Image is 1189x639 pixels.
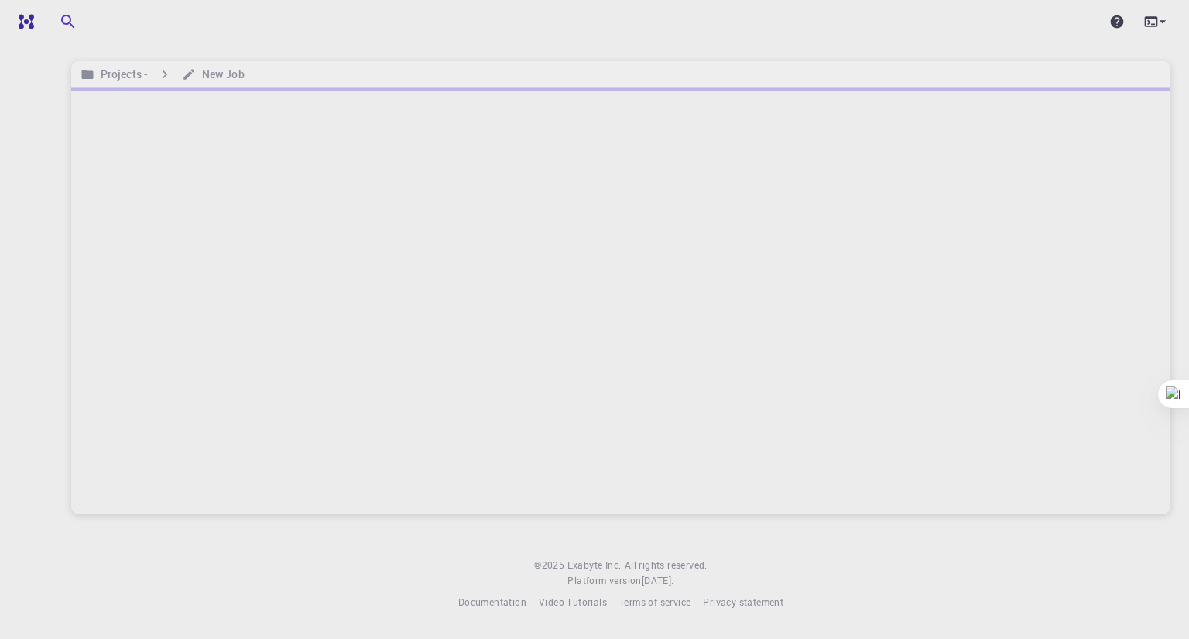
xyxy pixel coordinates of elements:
a: Video Tutorials [539,595,607,610]
nav: breadcrumb [77,66,248,83]
span: Video Tutorials [539,596,607,608]
span: Privacy statement [703,596,783,608]
a: Privacy statement [703,595,783,610]
span: All rights reserved. [625,558,708,573]
span: [DATE] . [642,574,674,586]
img: logo [12,14,34,29]
a: Documentation [458,595,526,610]
h6: New Job [196,66,245,83]
span: Documentation [458,596,526,608]
span: Terms of service [619,596,690,608]
span: Platform version [567,573,641,589]
span: © 2025 [534,558,567,573]
a: Terms of service [619,595,690,610]
h6: Projects - [94,66,148,83]
span: Exabyte Inc. [567,558,622,571]
a: Exabyte Inc. [567,558,622,573]
a: [DATE]. [642,573,674,589]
